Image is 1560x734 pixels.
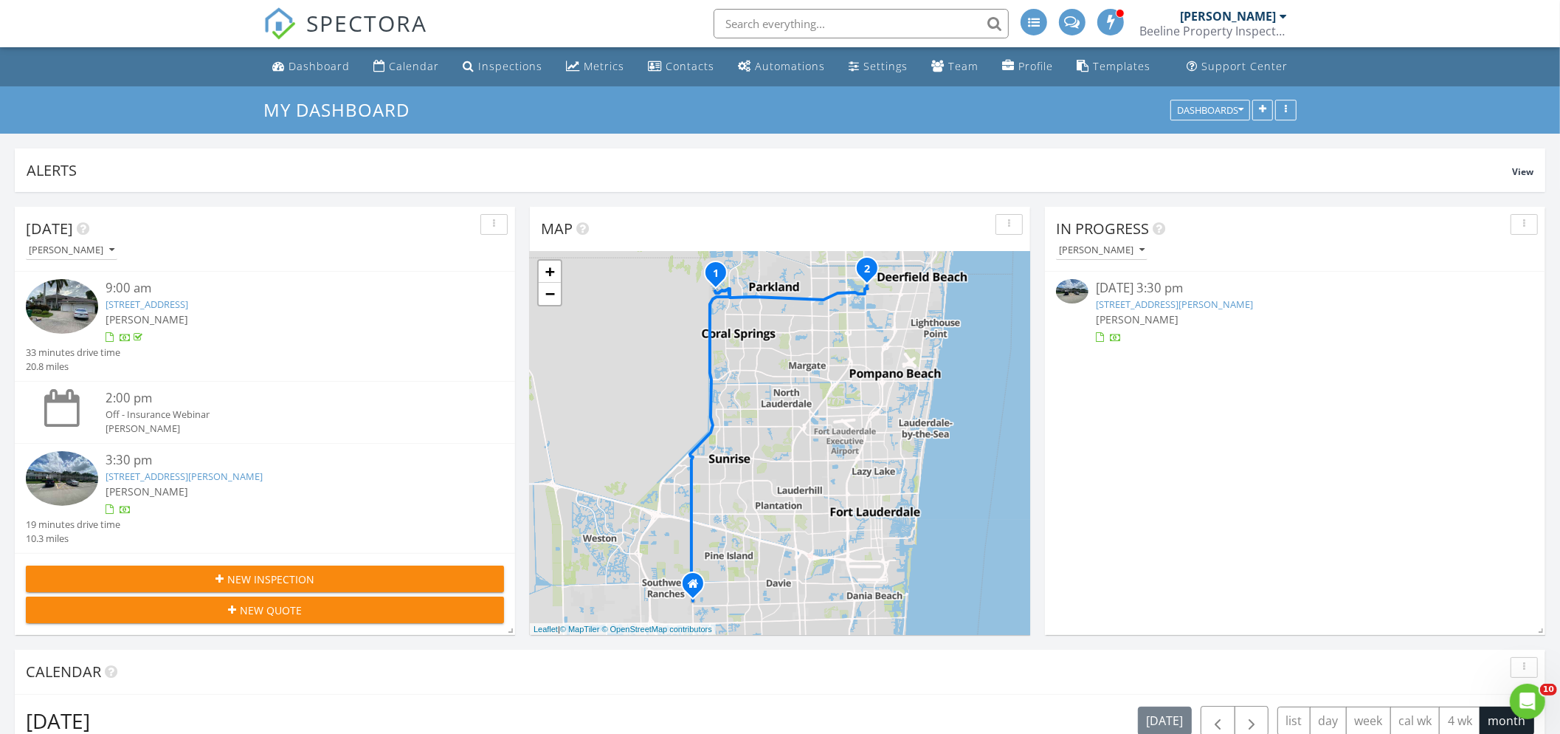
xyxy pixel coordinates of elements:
[755,59,825,73] div: Automations
[106,470,263,483] a: [STREET_ADDRESS][PERSON_NAME]
[1177,105,1243,115] div: Dashboards
[716,272,725,281] div: 6165 NW 123rd Lane , Coral Springs, FL 33076
[478,59,542,73] div: Inspections
[26,279,504,374] a: 9:00 am [STREET_ADDRESS] [PERSON_NAME] 33 minutes drive time 20.8 miles
[539,261,561,283] a: Zoom in
[29,245,114,255] div: [PERSON_NAME]
[26,360,120,374] div: 20.8 miles
[106,422,464,436] div: [PERSON_NAME]
[27,160,1512,180] div: Alerts
[306,7,427,38] span: SPECTORA
[367,53,445,80] a: Calendar
[26,279,98,334] img: 9329769%2Fcover_photos%2F1yH01ld3YEehclyhjgwP%2Fsmall.jpg
[541,219,573,239] span: Map
[1540,684,1557,696] span: 10
[106,298,188,311] a: [STREET_ADDRESS]
[843,53,914,80] a: Settings
[106,312,188,326] span: [PERSON_NAME]
[560,53,630,80] a: Metrics
[457,53,548,80] a: Inspections
[1018,59,1053,73] div: Profile
[26,219,73,239] span: [DATE]
[863,59,908,73] div: Settings
[26,597,504,623] button: New Quote
[26,241,117,261] button: [PERSON_NAME]
[948,59,979,73] div: Team
[1056,279,1088,303] img: 9356526%2Fcover_photos%2FMZLUikR7PFNcWPJK1wta%2Fsmall.jpg
[106,408,464,422] div: Off - Insurance Webinar
[26,662,101,682] span: Calendar
[1201,59,1288,73] div: Support Center
[26,451,504,546] a: 3:30 pm [STREET_ADDRESS][PERSON_NAME] [PERSON_NAME] 19 minutes drive time 10.3 miles
[1139,24,1287,38] div: Beeline Property Inspections Inc.
[925,53,984,80] a: Team
[26,451,98,506] img: 9356526%2Fcover_photos%2FMZLUikR7PFNcWPJK1wta%2Fsmall.jpg
[263,20,427,51] a: SPECTORA
[1096,312,1178,326] span: [PERSON_NAME]
[240,603,302,618] span: New Quote
[106,451,464,470] div: 3:30 pm
[263,7,296,40] img: The Best Home Inspection Software - Spectora
[1056,219,1149,239] span: In Progress
[714,9,1009,38] input: Search everything...
[693,583,702,592] div: 5846 S. Flamingo Rd. #248, Cooper City Florida 33330
[263,97,422,122] a: My Dashboard
[534,625,558,634] a: Leaflet
[1093,59,1150,73] div: Templates
[106,279,464,298] div: 9:00 am
[389,59,439,73] div: Calendar
[1512,165,1533,178] span: View
[530,623,716,636] div: |
[289,59,350,73] div: Dashboard
[713,269,719,279] i: 1
[26,518,120,532] div: 19 minutes drive time
[867,268,876,277] div: 374 Tilford R , Deerfield Beach, FL 33442
[1056,241,1147,261] button: [PERSON_NAME]
[1071,53,1156,80] a: Templates
[1096,298,1253,311] a: [STREET_ADDRESS][PERSON_NAME]
[1510,684,1545,719] iframe: Intercom live chat
[26,532,120,546] div: 10.3 miles
[996,53,1059,80] a: Company Profile
[26,346,120,360] div: 33 minutes drive time
[666,59,714,73] div: Contacts
[642,53,720,80] a: Contacts
[539,283,561,305] a: Zoom out
[1059,245,1145,255] div: [PERSON_NAME]
[26,566,504,592] button: New Inspection
[266,53,356,80] a: Dashboard
[864,264,870,275] i: 2
[106,389,464,408] div: 2:00 pm
[602,625,712,634] a: © OpenStreetMap contributors
[1180,9,1276,24] div: [PERSON_NAME]
[227,572,314,587] span: New Inspection
[1181,53,1294,80] a: Support Center
[584,59,624,73] div: Metrics
[1056,279,1534,345] a: [DATE] 3:30 pm [STREET_ADDRESS][PERSON_NAME] [PERSON_NAME]
[1096,279,1494,298] div: [DATE] 3:30 pm
[732,53,831,80] a: Automations (Advanced)
[1170,100,1250,120] button: Dashboards
[560,625,600,634] a: © MapTiler
[106,484,188,498] span: [PERSON_NAME]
